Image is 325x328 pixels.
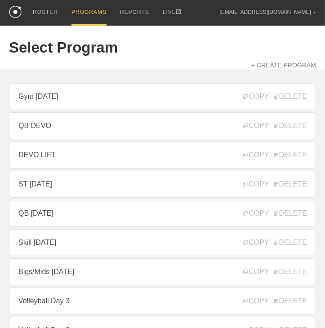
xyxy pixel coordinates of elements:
span: DELETE [274,151,307,159]
a: ST [DATE] [9,171,316,198]
span: DELETE [274,268,307,276]
span: DELETE [274,239,307,247]
img: logo [9,6,22,18]
span: COPY [243,268,269,276]
a: Gym [DATE] [9,83,316,110]
span: COPY [243,297,269,305]
a: + CREATE PROGRAM [251,62,316,69]
a: QB DEVO [9,112,316,139]
span: DELETE [274,93,307,101]
span: DELETE [274,297,307,305]
a: DEVO LIFT [9,142,316,168]
span: COPY [243,180,269,188]
span: COPY [243,122,269,130]
span: DELETE [274,122,307,130]
div: ▼ [313,10,316,15]
a: Bigs/Mids [DATE] [9,258,316,285]
a: Skill [DATE] [9,229,316,256]
iframe: Chat Widget [280,285,325,328]
span: DELETE [274,209,307,217]
span: COPY [243,209,269,217]
span: COPY [243,151,269,159]
a: Volleyball Day 3 [9,288,316,315]
span: COPY [243,93,269,101]
span: COPY [243,239,269,247]
span: DELETE [274,180,307,188]
a: QB [DATE] [9,200,316,227]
